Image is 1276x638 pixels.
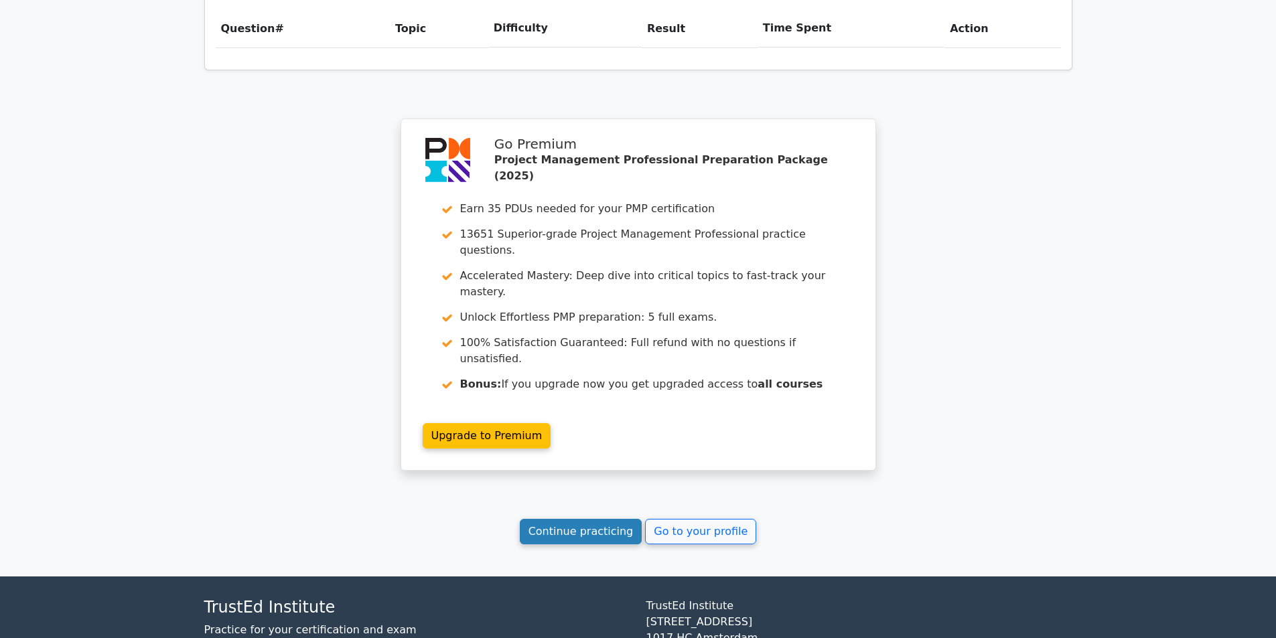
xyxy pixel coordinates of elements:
[221,22,275,35] span: Question
[520,519,642,544] a: Continue practicing
[645,519,756,544] a: Go to your profile
[204,598,630,617] h4: TrustEd Institute
[642,9,758,48] th: Result
[216,9,390,48] th: #
[204,623,417,636] a: Practice for your certification and exam
[423,423,551,449] a: Upgrade to Premium
[390,9,488,48] th: Topic
[944,9,1060,48] th: Action
[758,9,944,48] th: Time Spent
[488,9,642,48] th: Difficulty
